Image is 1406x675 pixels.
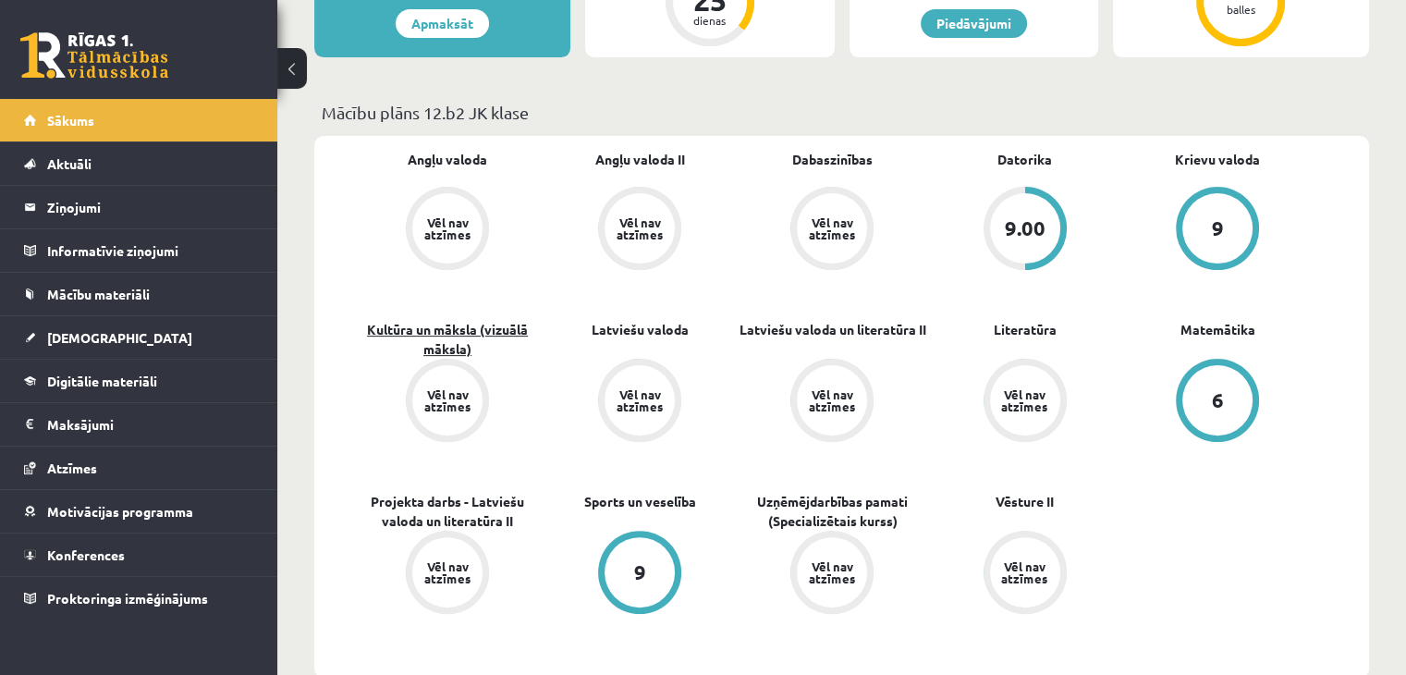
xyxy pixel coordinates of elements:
a: Krievu valoda [1175,150,1260,169]
span: Digitālie materiāli [47,373,157,389]
a: Latviešu valoda [592,320,689,339]
a: [DEMOGRAPHIC_DATA] [24,316,254,359]
div: Vēl nav atzīmes [614,216,666,240]
a: Vēl nav atzīmes [351,359,544,446]
p: Mācību plāns 12.b2 JK klase [322,100,1362,125]
a: Sākums [24,99,254,141]
a: Atzīmes [24,447,254,489]
a: Rīgas 1. Tālmācības vidusskola [20,32,168,79]
a: Mācību materiāli [24,273,254,315]
div: dienas [682,15,738,26]
div: Vēl nav atzīmes [422,560,473,584]
a: Literatūra [994,320,1057,339]
legend: Ziņojumi [47,186,254,228]
a: Vēl nav atzīmes [544,359,736,446]
a: Vēl nav atzīmes [929,531,1121,618]
span: [DEMOGRAPHIC_DATA] [47,329,192,346]
a: Latviešu valoda un literatūra II [739,320,925,339]
a: Ziņojumi [24,186,254,228]
a: Vēsture II [996,492,1054,511]
div: Vēl nav atzīmes [999,560,1051,584]
a: Vēl nav atzīmes [736,531,928,618]
a: 9 [1121,187,1314,274]
a: Uzņēmējdarbības pamati (Specializētais kurss) [736,492,928,531]
a: Kultūra un māksla (vizuālā māksla) [351,320,544,359]
legend: Informatīvie ziņojumi [47,229,254,272]
a: Angļu valoda [408,150,487,169]
span: Mācību materiāli [47,286,150,302]
a: Piedāvājumi [921,9,1027,38]
a: Vēl nav atzīmes [351,531,544,618]
div: 9.00 [1005,218,1045,239]
div: Vēl nav atzīmes [422,388,473,412]
div: 9 [1211,218,1223,239]
a: Dabaszinības [792,150,873,169]
a: Konferences [24,534,254,576]
span: Proktoringa izmēģinājums [47,590,208,607]
span: Konferences [47,546,125,563]
span: Sākums [47,112,94,129]
div: Vēl nav atzīmes [999,388,1051,412]
a: Digitālie materiāli [24,360,254,402]
a: 9 [544,531,736,618]
a: Proktoringa izmēģinājums [24,577,254,620]
a: 9.00 [929,187,1121,274]
a: Vēl nav atzīmes [736,359,928,446]
div: 9 [634,562,646,583]
a: Motivācijas programma [24,490,254,533]
a: Vēl nav atzīmes [544,187,736,274]
a: Vēl nav atzīmes [929,359,1121,446]
span: Atzīmes [47,460,97,476]
a: Vēl nav atzīmes [736,187,928,274]
div: Vēl nav atzīmes [806,216,858,240]
a: Vēl nav atzīmes [351,187,544,274]
a: Maksājumi [24,403,254,446]
a: Angļu valoda II [595,150,685,169]
div: balles [1213,4,1268,15]
a: Sports un veselība [584,492,696,511]
a: Apmaksāt [396,9,489,38]
div: Vēl nav atzīmes [422,216,473,240]
a: Matemātika [1180,320,1254,339]
span: Aktuāli [47,155,92,172]
legend: Maksājumi [47,403,254,446]
a: 6 [1121,359,1314,446]
div: 6 [1211,390,1223,411]
div: Vēl nav atzīmes [614,388,666,412]
div: Vēl nav atzīmes [806,388,858,412]
a: Projekta darbs - Latviešu valoda un literatūra II [351,492,544,531]
a: Informatīvie ziņojumi [24,229,254,272]
span: Motivācijas programma [47,503,193,520]
a: Aktuāli [24,142,254,185]
div: Vēl nav atzīmes [806,560,858,584]
a: Datorika [997,150,1052,169]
